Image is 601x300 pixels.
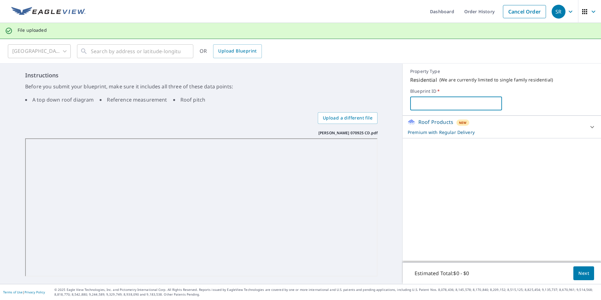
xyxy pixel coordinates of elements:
[573,266,594,281] button: Next
[578,269,589,277] span: Next
[100,96,167,103] li: Reference measurement
[91,42,180,60] input: Search by address or latitude-longitude
[410,266,474,280] p: Estimated Total: $0 - $0
[213,44,262,58] a: Upload Blueprint
[410,69,593,74] p: Property Type
[200,44,262,58] div: OR
[11,7,85,16] img: EV Logo
[18,27,47,33] p: File uploaded
[323,114,372,122] span: Upload a different file
[418,118,453,126] p: Roof Products
[3,290,23,294] a: Terms of Use
[459,120,467,125] span: New
[408,129,585,136] p: Premium with Regular Delivery
[25,83,378,90] p: Before you submit your blueprint, make sure it includes all three of these data points:
[54,287,598,297] p: © 2025 Eagle View Technologies, Inc. and Pictometry International Corp. All Rights Reserved. Repo...
[408,118,596,136] div: Roof ProductsNewPremium with Regular Delivery
[552,5,565,19] div: SR
[439,77,553,83] p: ( We are currently limited to single family residential )
[8,42,71,60] div: [GEOGRAPHIC_DATA]
[318,112,378,124] label: Upload a different file
[218,47,256,55] span: Upload Blueprint
[25,138,378,277] iframe: abbott 070925 CD.pdf
[25,290,45,294] a: Privacy Policy
[318,130,378,136] p: [PERSON_NAME] 070925 CD.pdf
[410,88,593,94] label: Blueprint ID
[503,5,546,18] a: Cancel Order
[25,96,94,103] li: A top down roof diagram
[173,96,206,103] li: Roof pitch
[25,71,378,80] h6: Instructions
[3,290,45,294] p: |
[410,76,437,84] p: Residential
